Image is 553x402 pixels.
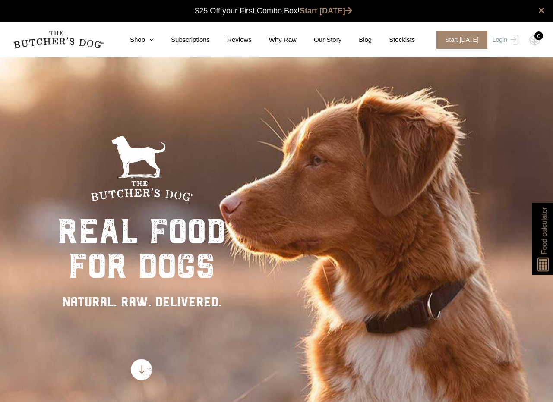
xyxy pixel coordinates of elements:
span: Food calculator [539,207,549,254]
a: Start [DATE] [428,31,490,49]
a: close [538,5,544,16]
div: 0 [534,31,543,40]
div: real food for dogs [57,214,226,283]
a: Why Raw [252,35,297,45]
span: Start [DATE] [436,31,487,49]
a: Our Story [297,35,341,45]
div: NATURAL. RAW. DELIVERED. [57,292,226,311]
a: Shop [113,35,154,45]
a: Login [490,31,518,49]
a: Blog [341,35,372,45]
a: Stockists [372,35,415,45]
a: Reviews [210,35,252,45]
a: Subscriptions [154,35,210,45]
img: TBD_Cart-Empty.png [529,35,540,46]
a: Start [DATE] [300,6,352,15]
